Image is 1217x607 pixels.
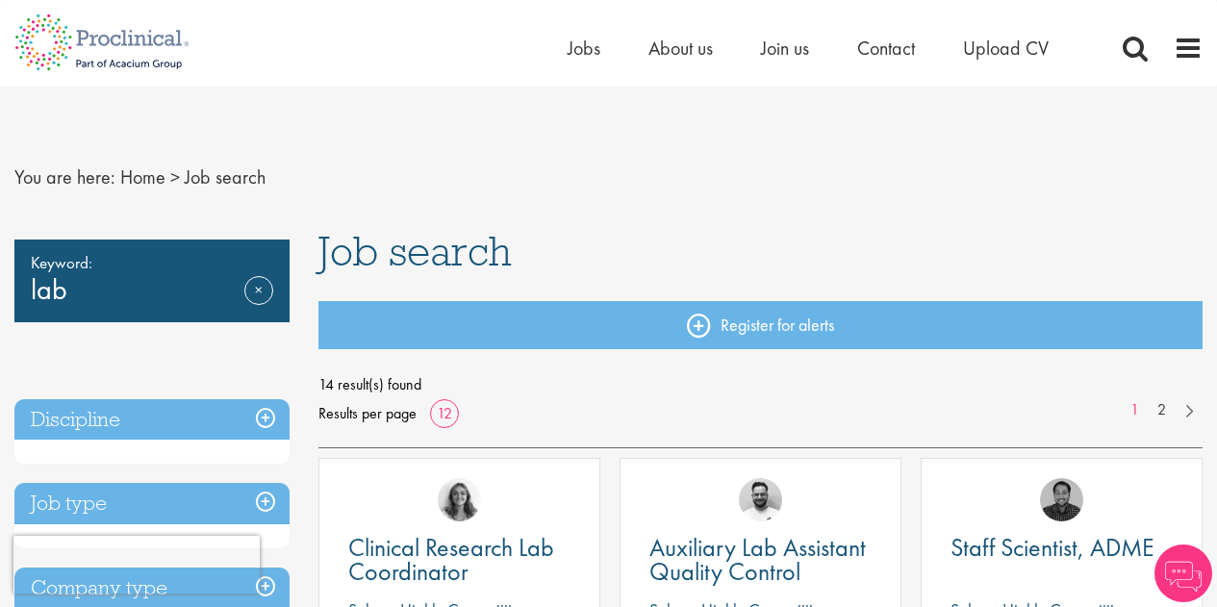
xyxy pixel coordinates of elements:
span: Results per page [318,399,417,428]
span: Auxiliary Lab Assistant Quality Control [649,531,866,588]
img: Mike Raletz [1040,478,1083,521]
a: breadcrumb link [120,164,165,190]
span: 14 result(s) found [318,370,1203,399]
a: Join us [761,36,809,61]
img: Chatbot [1154,544,1212,602]
span: Job search [185,164,266,190]
a: 12 [430,403,459,423]
a: Register for alerts [318,301,1203,349]
span: Clinical Research Lab Coordinator [348,531,554,588]
span: You are here: [14,164,115,190]
a: Upload CV [963,36,1049,61]
a: Contact [857,36,915,61]
a: 1 [1121,399,1149,421]
span: Keyword: [31,249,273,276]
a: 2 [1148,399,1176,421]
span: > [170,164,180,190]
span: Staff Scientist, ADME [951,531,1154,564]
a: Auxiliary Lab Assistant Quality Control [649,536,872,584]
h3: Discipline [14,399,290,441]
h3: Job type [14,483,290,524]
iframe: reCAPTCHA [13,536,260,594]
a: Remove [244,276,273,332]
a: Jobs [568,36,600,61]
img: Jackie Cerchio [438,478,481,521]
img: Emile De Beer [739,478,782,521]
a: About us [648,36,713,61]
a: Clinical Research Lab Coordinator [348,536,570,584]
span: Job search [318,225,512,277]
a: Staff Scientist, ADME [951,536,1173,560]
div: lab [14,240,290,322]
